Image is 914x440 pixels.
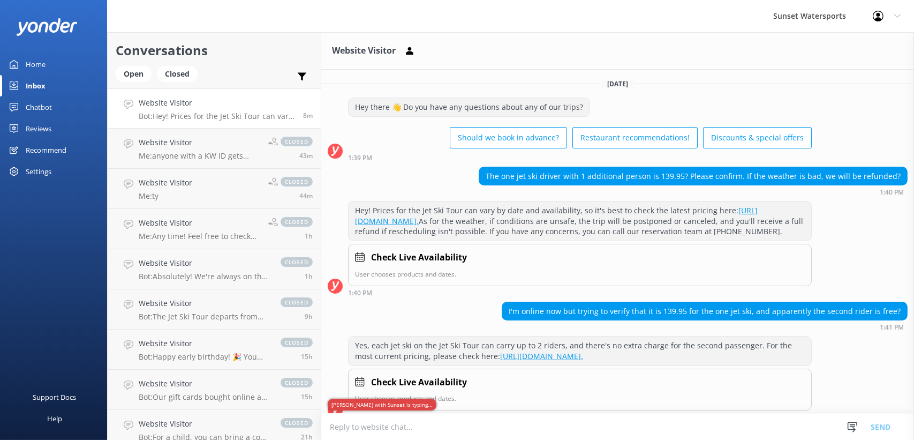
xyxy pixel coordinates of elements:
[108,289,321,330] a: Website VisitorBot:The Jet Ski Tour departs from either [GEOGRAPHIC_DATA] ([STREET_ADDRESS][PERSO...
[880,189,904,196] strong: 1:40 PM
[299,151,313,160] span: Sep 23 2025 12:05pm (UTC -05:00) America/Cancun
[26,96,52,118] div: Chatbot
[703,127,812,148] button: Discounts & special offers
[139,378,270,390] h4: Website Visitor
[26,161,51,182] div: Settings
[450,127,567,148] button: Should we book in advance?
[26,139,66,161] div: Recommend
[139,177,192,189] h4: Website Visitor
[349,98,590,116] div: Hey there 👋 Do you have any questions about any of our trips?
[332,44,396,58] h3: Website Visitor
[281,217,313,227] span: closed
[26,118,51,139] div: Reviews
[301,352,313,361] span: Sep 22 2025 09:23pm (UTC -05:00) America/Cancun
[348,155,372,161] strong: 1:39 PM
[108,249,321,289] a: Website VisitorBot:Absolutely! We're always on the lookout for awesome team members. You can chec...
[880,324,904,331] strong: 1:41 PM
[139,137,260,148] h4: Website Visitor
[305,312,313,321] span: Sep 23 2025 03:34am (UTC -05:00) America/Cancun
[281,338,313,347] span: closed
[116,66,152,82] div: Open
[601,79,634,88] span: [DATE]
[348,290,372,296] strong: 1:40 PM
[281,297,313,307] span: closed
[371,376,467,390] h4: Check Live Availability
[157,68,203,79] a: Closed
[572,127,698,148] button: Restaurant recommendations!
[305,232,313,241] span: Sep 23 2025 11:47am (UTC -05:00) America/Cancun
[139,217,260,229] h4: Website Visitor
[26,54,46,75] div: Home
[371,251,467,265] h4: Check Live Availability
[502,323,908,331] div: Sep 23 2025 12:41pm (UTC -05:00) America/Cancun
[139,111,295,121] p: Bot: Hey! Prices for the Jet Ski Tour can vary by date and availability, so it's best to check th...
[355,269,805,279] p: User chooses products and dates.
[139,97,295,109] h4: Website Visitor
[139,272,270,281] p: Bot: Absolutely! We're always on the lookout for awesome team members. You can check out our curr...
[157,66,198,82] div: Closed
[139,191,192,201] p: Me: ty
[479,188,908,196] div: Sep 23 2025 12:40pm (UTC -05:00) America/Cancun
[355,393,805,404] p: User chooses products and dates.
[281,257,313,267] span: closed
[108,330,321,370] a: Website VisitorBot:Happy early birthday! 🎉 You can enjoy a free birthday trip on your exact birth...
[299,191,313,200] span: Sep 23 2025 12:04pm (UTC -05:00) America/Cancun
[26,75,46,96] div: Inbox
[139,257,270,269] h4: Website Visitor
[348,154,812,161] div: Sep 23 2025 12:39pm (UTC -05:00) America/Cancun
[281,418,313,428] span: closed
[108,169,321,209] a: Website VisitorMe:tyclosed44m
[305,272,313,281] span: Sep 23 2025 10:54am (UTC -05:00) America/Cancun
[116,68,157,79] a: Open
[502,302,907,320] div: I'm online now but trying to verify that it is 139.95 for the one jet ski, and apparently the sec...
[116,40,313,61] h2: Conversations
[139,352,270,362] p: Bot: Happy early birthday! 🎉 You can enjoy a free birthday trip on your exact birthday, with some...
[500,351,583,361] a: [URL][DOMAIN_NAME].
[33,386,77,408] div: Support Docs
[108,370,321,410] a: Website VisitorBot:Our gift cards bought online are offered at our lowest possible prices, and bo...
[108,209,321,249] a: Website VisitorMe:Any time! Feel free to check back if anything comes up! Free parking available ...
[328,399,436,411] p: [PERSON_NAME] with Sunset is typing...
[108,129,321,169] a: Website VisitorMe:anyone with a KW ID gets those rates on that page and you can reserve with the ...
[139,338,270,349] h4: Website Visitor
[301,392,313,401] span: Sep 22 2025 09:12pm (UTC -05:00) America/Cancun
[355,205,758,226] a: [URL][DOMAIN_NAME].
[108,88,321,129] a: Website VisitorBot:Hey! Prices for the Jet Ski Tour can vary by date and availability, so it's be...
[281,378,313,387] span: closed
[139,151,260,161] p: Me: anyone with a KW ID gets those rates on that page and you can reserve with the main office! D...
[139,297,270,309] h4: Website Visitor
[348,289,812,296] div: Sep 23 2025 12:40pm (UTC -05:00) America/Cancun
[139,312,270,322] p: Bot: The Jet Ski Tour departs from either [GEOGRAPHIC_DATA] ([STREET_ADDRESS][PERSON_NAME]) or [G...
[47,408,62,429] div: Help
[349,337,811,365] div: Yes, each jet ski on the Jet Ski Tour can carry up to 2 riders, and there's no extra charge for t...
[303,111,313,120] span: Sep 23 2025 12:40pm (UTC -05:00) America/Cancun
[139,418,270,430] h4: Website Visitor
[139,232,260,241] p: Me: Any time! Feel free to check back if anything comes up! Free parking available at the [GEOGRA...
[281,137,313,146] span: closed
[16,18,78,36] img: yonder-white-logo.png
[479,167,907,185] div: The one jet ski driver with 1 additional person is 139.95? Please confirm. If the weather is bad,...
[139,392,270,402] p: Bot: Our gift cards bought online are offered at our lowest possible prices, and booking directly...
[349,202,811,241] div: Hey! Prices for the Jet Ski Tour can vary by date and availability, so it's best to check the lat...
[281,177,313,187] span: closed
